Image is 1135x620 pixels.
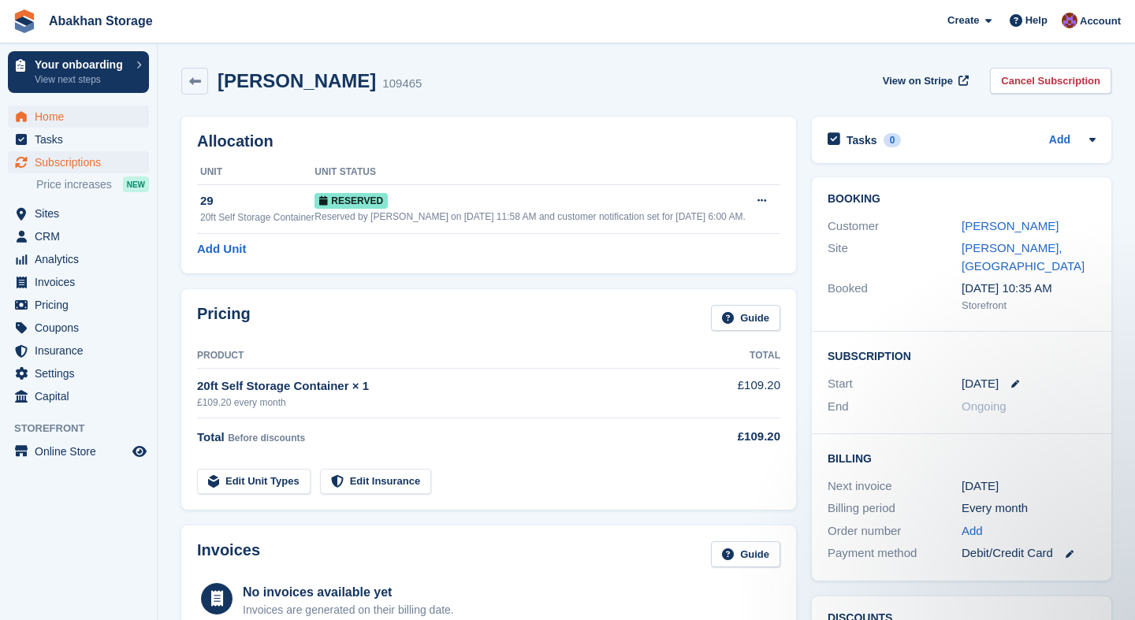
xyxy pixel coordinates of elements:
[962,219,1059,232] a: [PERSON_NAME]
[200,210,314,225] div: 20ft Self Storage Container
[1025,13,1048,28] span: Help
[314,160,747,185] th: Unit Status
[35,202,129,225] span: Sites
[197,160,314,185] th: Unit
[828,193,1096,206] h2: Booking
[35,248,129,270] span: Analytics
[314,193,388,209] span: Reserved
[8,440,149,462] a: menu
[197,469,311,495] a: Edit Unit Types
[35,59,128,70] p: Your onboarding
[828,477,962,496] div: Next invoice
[828,544,962,562] div: Payment method
[1049,132,1070,150] a: Add
[8,128,149,150] a: menu
[14,421,157,436] span: Storefront
[8,51,149,93] a: Your onboarding View next steps
[200,192,314,210] div: 29
[35,340,129,362] span: Insurance
[35,271,129,293] span: Invoices
[690,428,780,446] div: £109.20
[828,217,962,236] div: Customer
[1062,13,1077,28] img: William Abakhan
[8,340,149,362] a: menu
[13,9,36,33] img: stora-icon-8386f47178a22dfd0bd8f6a31ec36ba5ce8667c1dd55bd0f319d3a0aa187defe.svg
[962,298,1096,314] div: Storefront
[711,305,780,331] a: Guide
[35,362,129,384] span: Settings
[35,128,129,150] span: Tasks
[35,294,129,316] span: Pricing
[828,522,962,540] div: Order number
[218,70,376,91] h2: [PERSON_NAME]
[8,106,149,128] a: menu
[197,343,690,369] th: Product
[828,499,962,518] div: Billing period
[883,73,953,89] span: View on Stripe
[35,440,129,462] span: Online Store
[828,280,962,313] div: Booked
[962,280,1096,298] div: [DATE] 10:35 AM
[197,240,246,258] a: Add Unit
[243,602,454,618] div: Invoices are generated on their billing date.
[8,385,149,407] a: menu
[35,151,129,173] span: Subscriptions
[197,377,690,395] div: 20ft Self Storage Container × 1
[35,106,129,128] span: Home
[828,450,1096,466] h2: Billing
[947,13,979,28] span: Create
[382,75,422,93] div: 109465
[962,241,1085,273] a: [PERSON_NAME], [GEOGRAPHIC_DATA]
[990,68,1111,94] a: Cancel Subscription
[8,294,149,316] a: menu
[962,477,1096,496] div: [DATE]
[130,442,149,461] a: Preview store
[828,347,1096,363] h2: Subscription
[1080,13,1121,29] span: Account
[8,271,149,293] a: menu
[962,499,1096,518] div: Every month
[35,225,129,247] span: CRM
[962,522,983,540] a: Add
[962,544,1096,562] div: Debit/Credit Card
[690,343,780,369] th: Total
[8,225,149,247] a: menu
[711,541,780,567] a: Guide
[962,375,999,393] time: 2025-09-28 00:00:00 UTC
[690,368,780,418] td: £109.20
[35,385,129,407] span: Capital
[197,305,251,331] h2: Pricing
[8,202,149,225] a: menu
[962,399,1007,413] span: Ongoing
[35,317,129,339] span: Coupons
[36,176,149,193] a: Price increases NEW
[320,469,432,495] a: Edit Insurance
[35,72,128,87] p: View next steps
[314,210,747,224] div: Reserved by [PERSON_NAME] on [DATE] 11:58 AM and customer notification set for [DATE] 6:00 AM.
[828,398,962,416] div: End
[884,133,902,147] div: 0
[197,132,780,150] h2: Allocation
[828,239,962,275] div: Site
[828,375,962,393] div: Start
[847,133,877,147] h2: Tasks
[8,362,149,384] a: menu
[197,541,260,567] h2: Invoices
[8,248,149,270] a: menu
[228,433,305,444] span: Before discounts
[123,176,149,192] div: NEW
[8,317,149,339] a: menu
[243,583,454,602] div: No invoices available yet
[197,395,690,410] div: £109.20 every month
[36,177,112,192] span: Price increases
[876,68,972,94] a: View on Stripe
[43,8,159,34] a: Abakhan Storage
[197,430,225,444] span: Total
[8,151,149,173] a: menu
